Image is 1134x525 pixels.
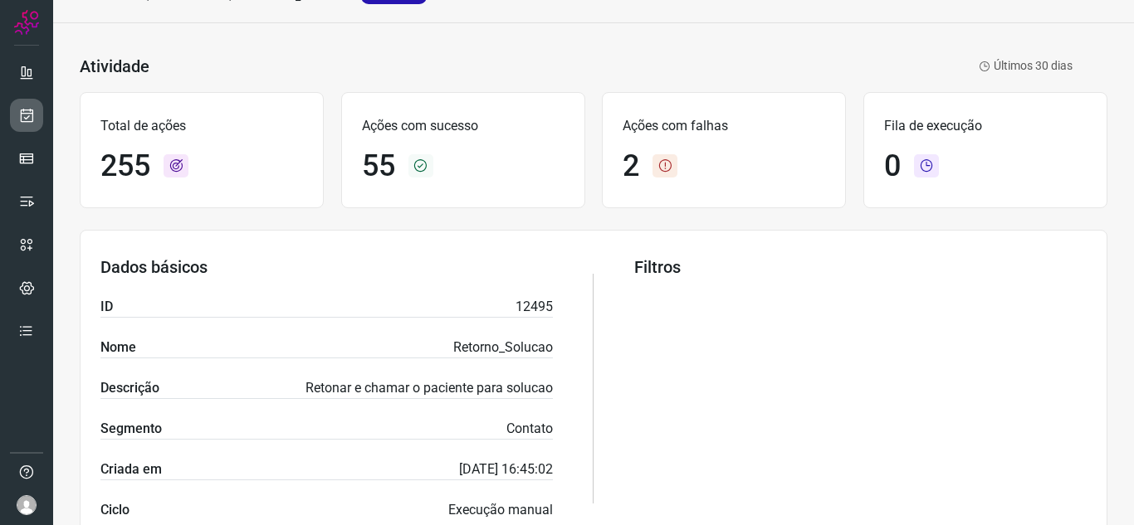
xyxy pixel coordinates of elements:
p: Fila de execução [884,116,1087,136]
label: Nome [100,338,136,357]
p: Ações com sucesso [362,116,565,136]
p: Execução manual [448,500,553,520]
p: Contato [506,419,553,439]
h1: 0 [884,148,901,184]
label: Ciclo [100,500,130,520]
h1: 2 [623,148,639,184]
h3: Dados básicos [100,257,553,277]
p: Retonar e chamar o paciente para solucao [305,378,553,398]
p: [DATE] 16:45:02 [459,459,553,479]
img: avatar-user-boy.jpg [17,495,37,515]
p: 12495 [516,297,553,317]
p: Ações com falhas [623,116,825,136]
img: Logo [14,10,39,35]
h1: 55 [362,148,395,184]
label: Criada em [100,459,162,479]
label: Segmento [100,419,162,439]
p: Retorno_Solucao [453,338,553,357]
h1: 255 [100,148,150,184]
h3: Atividade [80,56,149,76]
h3: Filtros [634,257,1087,277]
label: Descrição [100,378,159,398]
label: ID [100,297,113,317]
p: Total de ações [100,116,303,136]
p: Últimos 30 dias [979,57,1073,75]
